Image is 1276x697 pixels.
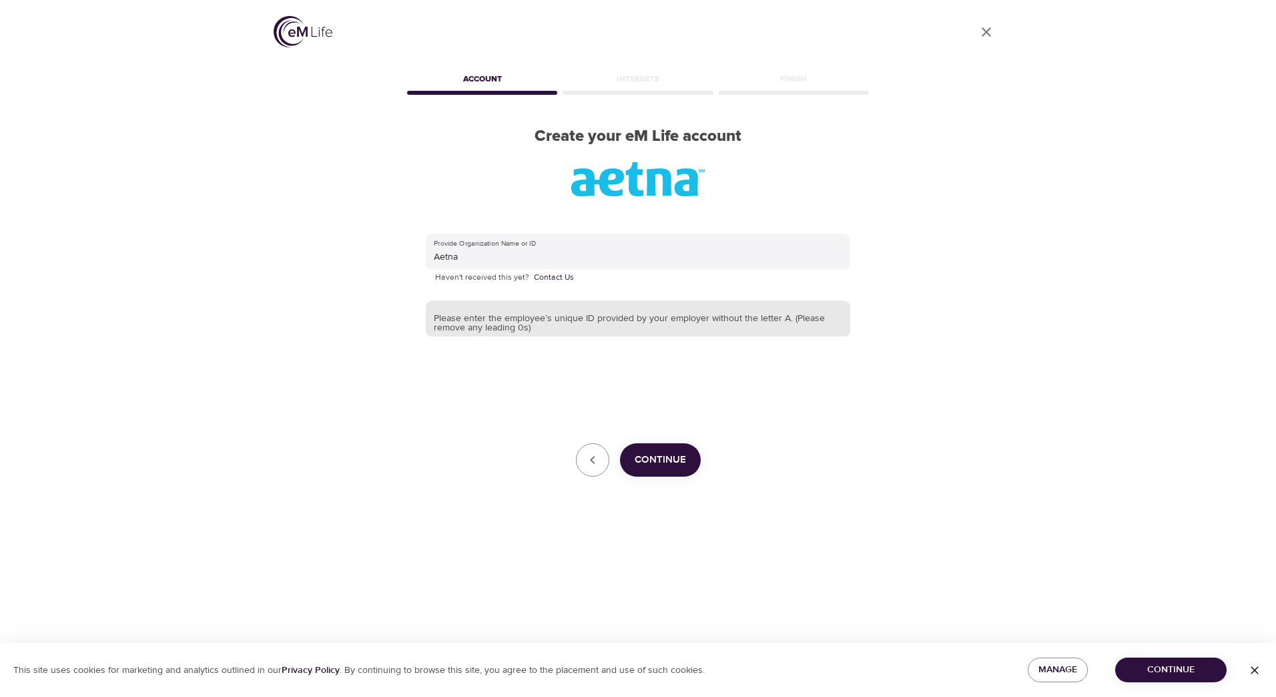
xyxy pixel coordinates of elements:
span: Manage [1038,662,1077,678]
button: Manage [1028,658,1088,682]
h2: Create your eM Life account [404,127,872,146]
span: Continue [635,451,686,469]
span: Continue [1126,662,1216,678]
a: Privacy Policy [282,664,340,676]
button: Continue [1115,658,1227,682]
img: org_logo_8.jpg [571,162,705,196]
a: close [970,16,1002,48]
button: Continue [620,443,701,477]
img: logo [274,16,332,47]
p: Haven't received this yet? [435,271,841,284]
a: Contact Us [534,271,574,284]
